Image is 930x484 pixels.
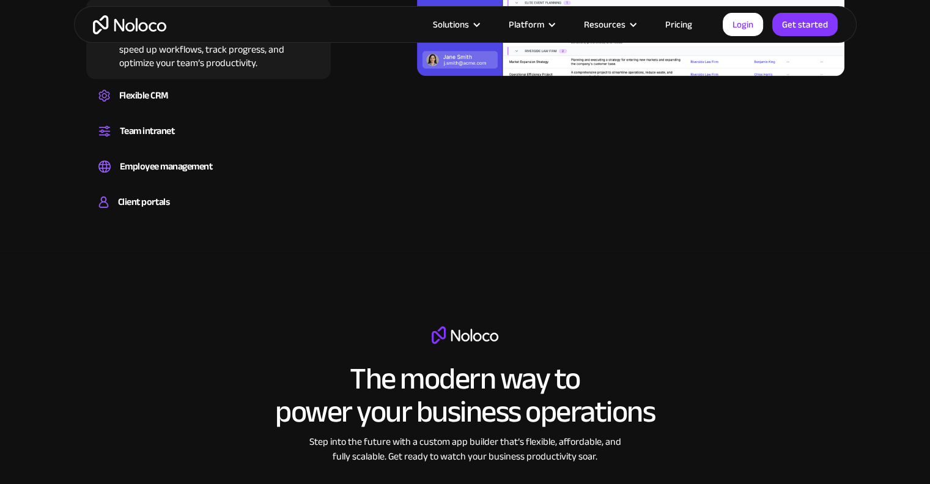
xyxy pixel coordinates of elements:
[303,434,627,464] div: Step into the future with a custom app builder that’s flexible, affordable, and fully scalable. G...
[509,17,544,32] div: Platform
[275,362,655,428] h2: The modern way to power your business operations
[118,193,169,211] div: Client portals
[433,17,469,32] div: Solutions
[723,13,763,36] a: Login
[569,17,650,32] div: Resources
[493,17,569,32] div: Platform
[120,157,213,176] div: Employee management
[119,86,168,105] div: Flexible CRM
[772,13,838,36] a: Get started
[98,105,319,108] div: Create a custom CRM that you can adapt to your business’s needs, centralize your workflows, and m...
[584,17,626,32] div: Resources
[120,122,175,140] div: Team intranet
[418,17,493,32] div: Solutions
[98,211,319,215] div: Build a secure, fully-branded, and personalized client portal that lets your customers self-serve.
[98,140,319,144] div: Set up a central space for your team to collaborate, share information, and stay up to date on co...
[93,15,166,34] a: home
[98,176,319,179] div: Easily manage employee information, track performance, and handle HR tasks from a single platform.
[650,17,707,32] a: Pricing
